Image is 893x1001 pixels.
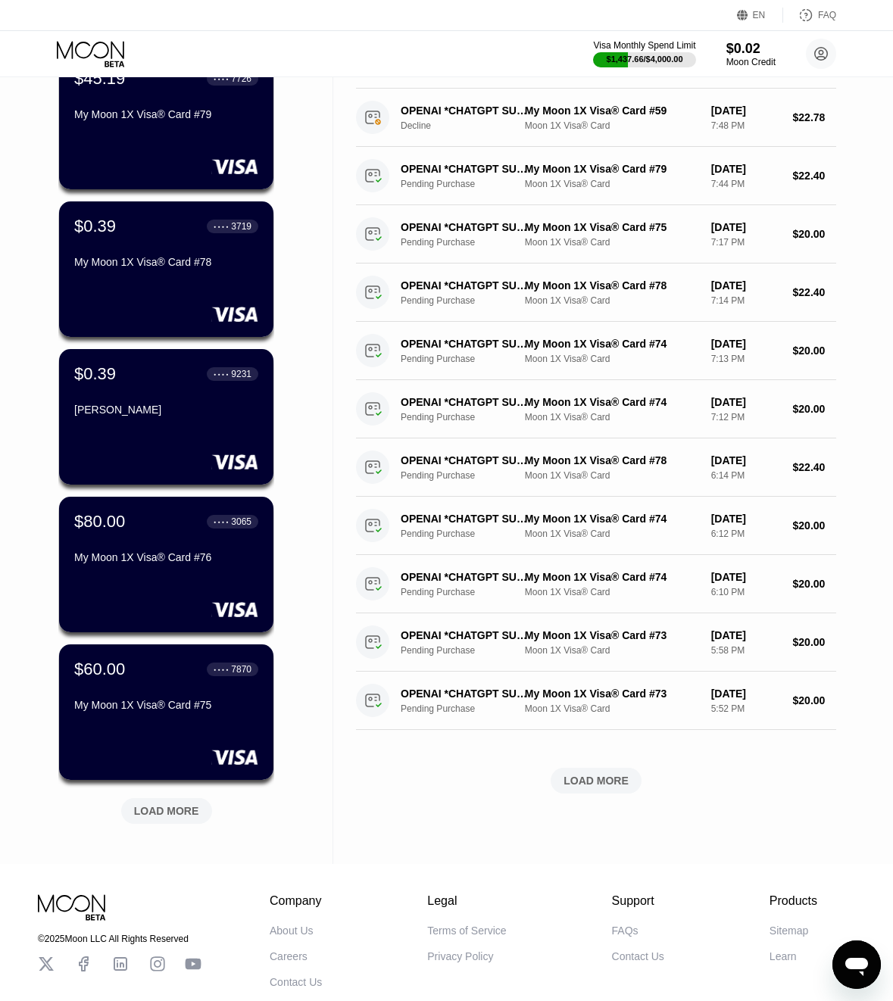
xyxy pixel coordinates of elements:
div: Pending Purchase [401,703,542,714]
div: 7:44 PM [711,179,781,189]
div: [DATE] [711,396,781,408]
div: EN [753,10,766,20]
div: ● ● ● ● [214,224,229,229]
div: $20.00 [793,636,836,648]
div: Contact Us [612,950,664,962]
div: [DATE] [711,571,781,583]
div: Moon 1X Visa® Card [525,354,699,364]
div: Company [270,894,322,908]
div: Moon 1X Visa® Card [525,295,699,306]
div: OPENAI *CHATGPT SUBSCR [PHONE_NUMBER] IE [401,279,532,292]
div: OPENAI *CHATGPT SUBSCR [PHONE_NUMBER] US [401,163,532,175]
div: My Moon 1X Visa® Card #79 [525,163,699,175]
div: Moon 1X Visa® Card [525,645,699,656]
div: [DATE] [711,688,781,700]
div: $22.40 [793,461,836,473]
div: Decline [401,120,542,131]
div: Visa Monthly Spend Limit [593,40,695,51]
div: OPENAI *CHATGPT SUBSCR [PHONE_NUMBER] IEPending PurchaseMy Moon 1X Visa® Card #78Moon 1X Visa® Ca... [356,264,836,322]
div: Pending Purchase [401,237,542,248]
div: Terms of Service [427,925,506,937]
div: 3065 [231,516,251,527]
div: 5:52 PM [711,703,781,714]
div: EN [737,8,783,23]
div: Contact Us [270,976,322,988]
div: My Moon 1X Visa® Card #74 [525,513,699,525]
div: Careers [270,950,308,962]
div: My Moon 1X Visa® Card #74 [525,396,699,408]
div: [PERSON_NAME] [74,404,258,416]
div: Pending Purchase [401,179,542,189]
div: My Moon 1X Visa® Card #73 [525,629,699,641]
div: Pending Purchase [401,354,542,364]
div: Moon 1X Visa® Card [525,120,699,131]
div: $0.39● ● ● ●3719My Moon 1X Visa® Card #78 [59,201,273,337]
div: [DATE] [711,513,781,525]
div: $45.19 [74,69,125,89]
div: 7:14 PM [711,295,781,306]
div: 7:48 PM [711,120,781,131]
div: 6:10 PM [711,587,781,597]
div: Support [612,894,664,908]
div: $0.39 [74,217,116,236]
div: $1,437.66 / $4,000.00 [607,55,683,64]
div: FAQ [818,10,836,20]
div: My Moon 1X Visa® Card #78 [74,256,258,268]
div: OPENAI *CHATGPT SUBSCR [PHONE_NUMBER] IE [401,104,532,117]
div: OPENAI *CHATGPT SUBSCR [PHONE_NUMBER] US [401,221,532,233]
iframe: Кнопка запуска окна обмена сообщениями [832,940,881,989]
div: My Moon 1X Visa® Card #78 [525,279,699,292]
div: OPENAI *CHATGPT SUBSCR [PHONE_NUMBER] US [401,454,532,466]
div: Pending Purchase [401,470,542,481]
div: 7:17 PM [711,237,781,248]
div: My Moon 1X Visa® Card #59 [525,104,699,117]
div: $0.39 [74,364,116,384]
div: Moon 1X Visa® Card [525,237,699,248]
div: OPENAI *CHATGPT SUBSCR [PHONE_NUMBER] US [401,513,532,525]
div: OPENAI *CHATGPT SUBSCR [PHONE_NUMBER] US [401,338,532,350]
div: Moon 1X Visa® Card [525,703,699,714]
div: 3719 [231,221,251,232]
div: [DATE] [711,163,781,175]
div: Moon 1X Visa® Card [525,529,699,539]
div: ● ● ● ● [214,76,229,81]
div: $0.02 [726,41,776,57]
div: About Us [270,925,314,937]
div: 6:14 PM [711,470,781,481]
div: My Moon 1X Visa® Card #78 [525,454,699,466]
div: OPENAI *CHATGPT SUBSCR [PHONE_NUMBER] USPending PurchaseMy Moon 1X Visa® Card #79Moon 1X Visa® Ca... [356,147,836,205]
div: My Moon 1X Visa® Card #75 [525,221,699,233]
div: $22.40 [793,170,836,182]
div: 7726 [231,73,251,84]
div: [DATE] [711,454,781,466]
div: 9231 [231,369,251,379]
div: $20.00 [793,519,836,532]
div: 7870 [231,664,251,675]
div: OPENAI *CHATGPT SUBSCR [PHONE_NUMBER] USPending PurchaseMy Moon 1X Visa® Card #73Moon 1X Visa® Ca... [356,613,836,672]
div: Moon Credit [726,57,776,67]
div: LOAD MORE [356,768,836,794]
div: Learn [770,950,797,962]
div: My Moon 1X Visa® Card #76 [74,551,258,563]
div: My Moon 1X Visa® Card #74 [525,571,699,583]
div: My Moon 1X Visa® Card #73 [525,688,699,700]
div: [DATE] [711,104,781,117]
div: Privacy Policy [427,950,493,962]
div: ● ● ● ● [214,667,229,672]
div: OPENAI *CHATGPT SUBSCR [PHONE_NUMBER] US [401,688,532,700]
div: Pending Purchase [401,412,542,423]
div: FAQ [783,8,836,23]
div: [DATE] [711,279,781,292]
div: LOAD MORE [134,804,199,818]
div: OPENAI *CHATGPT SUBSCR [PHONE_NUMBER] USPending PurchaseMy Moon 1X Visa® Card #73Moon 1X Visa® Ca... [356,672,836,730]
div: $20.00 [793,228,836,240]
div: Pending Purchase [401,645,542,656]
div: FAQs [612,925,639,937]
div: OPENAI *CHATGPT SUBSCR [PHONE_NUMBER] US [401,629,532,641]
div: OPENAI *CHATGPT SUBSCR [PHONE_NUMBER] US [401,571,532,583]
div: [DATE] [711,629,781,641]
div: ● ● ● ● [214,519,229,524]
div: OPENAI *CHATGPT SUBSCR [PHONE_NUMBER] USPending PurchaseMy Moon 1X Visa® Card #74Moon 1X Visa® Ca... [356,322,836,380]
